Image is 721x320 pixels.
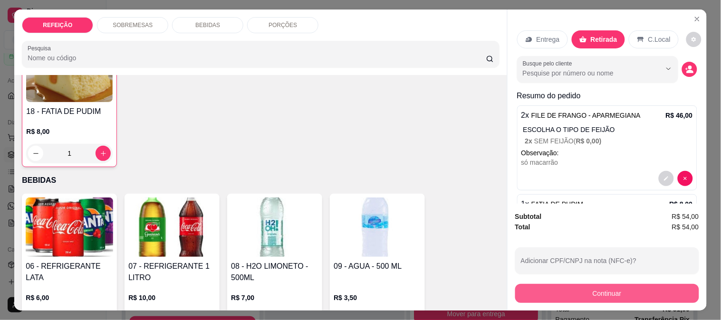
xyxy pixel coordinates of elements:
[128,198,216,257] img: product-image
[591,35,617,44] p: Retirada
[525,137,534,145] span: 2 x
[43,21,72,29] p: REFEIÇÃO
[269,21,297,29] p: PORÇÕES
[334,198,421,257] img: product-image
[672,222,699,232] span: R$ 54,00
[26,293,113,302] p: R$ 6,00
[334,293,421,302] p: R$ 3,50
[231,261,318,283] h4: 08 - H2O LIMONETO - 500ML
[666,111,693,120] p: R$ 46,00
[521,158,693,167] div: só macarrão
[96,146,111,161] button: increase-product-quantity
[195,21,220,29] p: BEBIDAS
[521,198,584,210] p: 1 x
[678,171,693,186] button: decrease-product-quantity
[690,11,705,27] button: Close
[334,261,421,272] h4: 09 - AGUA - 500 ML
[28,53,486,63] input: Pesquisa
[26,106,113,117] h4: 18 - FATIA DE PUDIM
[531,112,641,119] span: FILE DE FRANGO - APARMEGIANA
[26,198,113,257] img: product-image
[26,127,113,136] p: R$ 8,00
[515,223,530,231] strong: Total
[113,21,153,29] p: SOBREMESAS
[521,148,693,158] p: Observação:
[28,146,43,161] button: decrease-product-quantity
[682,62,697,77] button: decrease-product-quantity
[670,199,693,209] p: R$ 8,00
[659,171,674,186] button: decrease-product-quantity
[576,137,602,145] span: R$ 0,00 )
[523,59,576,67] label: Busque pelo cliente
[525,136,693,146] p: SEM FEIJÃO (
[523,125,693,134] p: ESCOLHA O TIPO DE FEIJÃO
[128,293,216,302] p: R$ 10,00
[531,200,583,208] span: FATIA DE PUDIM
[672,211,699,222] span: R$ 54,00
[515,213,542,220] strong: Subtotal
[22,175,499,186] p: BEBIDAS
[661,61,676,76] button: Show suggestions
[128,261,216,283] h4: 07 - REFRIGERANTE 1 LITRO
[521,260,693,269] input: Adicionar CPF/CNPJ na nota (NFC-e)?
[26,261,113,283] h4: 06 - REFRIGERANTE LATA
[28,44,54,52] label: Pesquisa
[537,35,560,44] p: Entrega
[648,35,671,44] p: C.Local
[515,284,699,303] button: Continuar
[517,90,697,102] p: Resumo do pedido
[523,68,646,78] input: Busque pelo cliente
[686,32,702,47] button: decrease-product-quantity
[231,198,318,257] img: product-image
[231,293,318,302] p: R$ 7,00
[521,110,641,121] p: 2 x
